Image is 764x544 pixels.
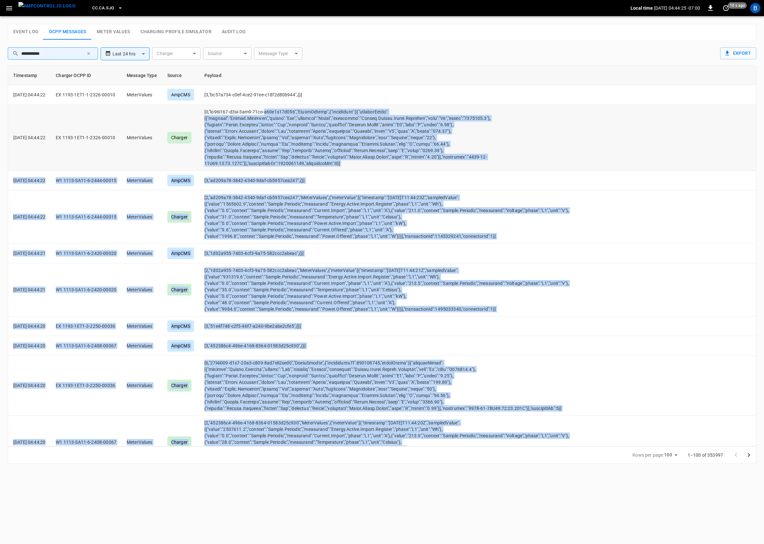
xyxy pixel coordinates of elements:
td: MeterValues [122,416,162,469]
p: [DATE] 04:44:20 [13,343,45,349]
div: AmpCMS [167,320,194,332]
td: MeterValues [122,356,162,415]
td: [2,"452386c4-496e-4168-8364-01583d25c930","MeterValues",{"meterValue":[{"timestamp":"[DATE]T11:44... [199,416,583,469]
p: [DATE] 04:44:21 [13,250,45,257]
img: ampcontrol.io logo [18,2,75,10]
button: Meter Values [92,24,135,40]
th: Source [162,66,199,85]
button: OCPP Messages [44,24,92,40]
th: Message Type [122,66,162,85]
td: EX 1193-1ET1-1-2326-00010 [51,85,122,105]
td: W1 1113-SA11-6-2408-00067 [51,416,122,469]
td: MeterValues [122,190,162,244]
span: 10 s ago [728,2,747,9]
td: W1 1113-SA11-6-2420-00020 [51,244,122,263]
p: 1–100 of 353997 [688,452,723,458]
div: AmpCMS [167,340,194,352]
div: Charger [167,380,191,391]
td: [3,"ad209a78-3842-4340-9daf-cb5957cea247",{}] [199,171,583,190]
td: MeterValues [122,336,162,356]
td: MeterValues [122,85,162,105]
div: Charger [167,284,191,296]
p: Local time [631,5,653,11]
td: MeterValues [122,263,162,316]
td: W1 1113-SA11-6-2444-00015 [51,171,122,190]
th: Timestamp [8,66,51,85]
th: Payload [199,66,583,85]
p: [DATE] 04:44:22 [13,92,45,98]
td: [3,"51e4f748-c2f5-46f7-a240-9be2abe2cfe5",{}] [199,316,583,336]
span: CC.CA.SJO [92,5,114,12]
td: EX 1193-1ET1-3-2250-00036 [51,316,122,336]
td: EX 1193-1ET1-1-2326-00010 [51,105,122,171]
td: MeterValues [122,105,162,171]
td: [3,"452386c4-496e-4168-8364-01583d25c930",{}] [199,336,583,356]
p: [DATE] 04:44:22 [13,134,45,141]
td: [3,"bc57a734-c0ef-4ce2-91ee-c18f2d80b944",{}] [199,85,583,105]
div: AmpCMS [167,248,194,259]
p: [DATE] 04:44:20 [13,439,45,445]
p: [DATE] 04:44:20 [13,382,45,389]
div: Charger [167,132,191,143]
td: MeterValues [122,316,162,336]
td: MeterValues [122,171,162,190]
td: MeterValues [122,244,162,263]
button: Event Log [8,24,44,40]
td: W1 1113-SA11-6-2444-00015 [51,190,122,244]
td: W1 1113-SA11-6-2420-00020 [51,263,122,316]
div: AmpCMS [167,175,194,186]
th: Charger OCPP ID [51,66,122,85]
p: [DATE] 04:44:22 [13,214,45,220]
td: [6,"27l4i009-d1s7-20a3-c809-8ad7eli2sed0","DoeiuSmodte",{"incididuntuTl":890108745,"etdolOrema":[... [199,356,583,415]
td: [2,"1d02a955-7403-4cf3-9a75-582ccc2abeac","MeterValues",{"meterValue":[{"timestamp":"[DATE]T11:44... [199,263,583,316]
button: Go to next page [742,449,755,461]
div: Charger [167,211,191,223]
td: EX 1193-1ET1-3-2250-00036 [51,356,122,415]
p: [DATE] 04:44:21 [13,287,45,293]
td: [3,"1d02a955-7403-4cf3-9a75-582ccc2abeac",{}] [199,244,583,263]
div: profile-icon [750,3,760,13]
div: Last 24 hrs [113,48,150,60]
td: W1 1113-SA11-6-2408-00067 [51,336,122,356]
div: reports tabs [8,24,756,40]
button: Export [720,47,756,59]
td: [0,"lo96i167-d3si-3am9-71co-a60e1s17d056","EiusmOdtemp",{"incidIdunt":[{"utlaborEetdo":[{"magnaal... [199,105,583,171]
div: 100 [664,450,680,460]
p: [DATE] 04:44:22 [13,177,45,184]
td: [2,"ad209a78-3842-4340-9daf-cb5957cea247","MeterValues",{"meterValue":[{"timestamp":"[DATE]T11:44... [199,190,583,244]
button: Charging Profile Simulator [135,24,217,40]
div: Charger [167,436,191,448]
div: AmpCMS [167,89,194,101]
button: set refresh interval [721,3,731,13]
p: [DATE] 04:44:20 [13,323,45,329]
button: CC.CA.SJO [90,2,125,15]
p: [DATE] 04:44:25 -07:00 [654,5,700,11]
p: Rows per page: [632,452,664,458]
button: Audit Log [217,24,251,40]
